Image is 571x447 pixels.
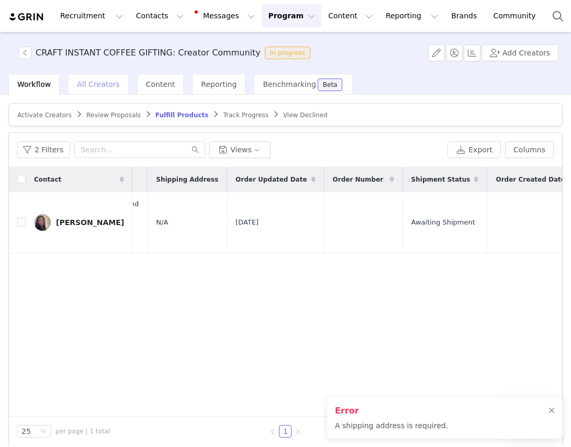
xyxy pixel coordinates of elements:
button: Program [262,4,321,28]
li: Previous Page [266,425,279,438]
i: icon: right [295,429,301,435]
span: Reporting [201,80,237,88]
span: Shipping Address [156,175,218,184]
a: Community [487,4,547,28]
span: [object Object] [19,47,315,59]
span: Activate Creators [17,111,72,119]
span: N/A [156,218,168,226]
a: 1 [279,426,291,437]
button: Contacts [130,4,190,28]
i: icon: search [192,146,199,153]
a: [PERSON_NAME] [34,214,124,231]
span: Content [146,80,175,88]
button: Columns [505,141,554,158]
span: Order Created Date [496,175,565,184]
span: per page | 1 total [55,427,110,436]
span: Benchmarking [263,80,316,88]
span: Contact [34,175,61,184]
button: Add Creators [482,44,558,61]
span: Track Progress [223,111,268,119]
span: Awaiting Shipment [411,217,475,228]
span: View Declined [283,111,328,119]
img: 041ba1d0-5049-49af-b29c-0eac66d15834--s.jpg [34,214,51,231]
p: A shipping address is required. [335,420,448,431]
div: Beta [323,82,338,88]
span: Order Number [333,175,384,184]
span: In progress [265,47,310,59]
button: Export [447,141,501,158]
span: Workflow [17,80,51,88]
button: 2 Filters [17,141,70,158]
button: Reporting [379,4,444,28]
span: Review Proposals [86,111,141,119]
button: Recruitment [54,4,129,28]
img: grin logo [8,12,45,22]
span: Shipment Status [411,175,471,184]
span: Fulfill Products [155,111,209,119]
i: icon: left [270,429,276,435]
input: Search... [74,141,205,158]
span: Order Updated Date [236,175,307,184]
button: Views [209,141,271,158]
button: Content [322,4,379,28]
li: Next Page [292,425,304,438]
li: 1 [279,425,292,438]
span: All Creators [77,80,119,88]
h3: CRAFT INSTANT COFFEE GIFTING: Creator Community [36,47,261,59]
span: [DATE] [236,217,259,228]
div: [PERSON_NAME] [56,218,124,227]
button: Messages [191,4,261,28]
button: Search [546,4,569,28]
div: 25 [21,426,31,437]
i: icon: down [40,428,47,435]
a: Brands [445,4,486,28]
h2: Error [335,405,448,417]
